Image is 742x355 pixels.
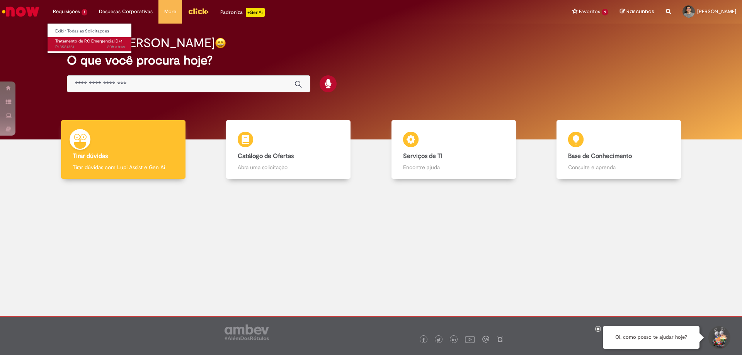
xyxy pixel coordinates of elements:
[579,8,600,15] span: Favoritos
[568,163,669,171] p: Consulte e aprenda
[620,8,654,15] a: Rascunhos
[188,5,209,17] img: click_logo_yellow_360x200.png
[371,120,536,179] a: Serviços de TI Encontre ajuda
[238,152,294,160] b: Catálogo de Ofertas
[238,163,339,171] p: Abra uma solicitação
[55,44,125,50] span: R13581351
[465,334,475,344] img: logo_footer_youtube.png
[107,44,125,50] span: 20h atrás
[497,336,504,343] img: logo_footer_naosei.png
[73,163,174,171] p: Tirar dúvidas com Lupi Assist e Gen Ai
[48,27,133,36] a: Exibir Todas as Solicitações
[246,8,265,17] p: +GenAi
[47,23,132,54] ul: Requisições
[536,120,702,179] a: Base de Conhecimento Consulte e aprenda
[707,326,730,349] button: Iniciar Conversa de Suporte
[1,4,41,19] img: ServiceNow
[602,9,608,15] span: 9
[568,152,632,160] b: Base de Conhecimento
[107,44,125,50] time: 30/09/2025 12:57:43
[603,326,699,349] div: Oi, como posso te ajudar hoje?
[99,8,153,15] span: Despesas Corporativas
[67,54,676,67] h2: O que você procura hoje?
[206,120,371,179] a: Catálogo de Ofertas Abra uma solicitação
[482,336,489,343] img: logo_footer_workplace.png
[215,37,226,49] img: happy-face.png
[422,338,425,342] img: logo_footer_facebook.png
[164,8,176,15] span: More
[225,324,269,340] img: logo_footer_ambev_rotulo_gray.png
[48,37,133,51] a: Aberto R13581351 : Tratamento de RC Emergencial D+1
[82,9,87,15] span: 1
[697,8,736,15] span: [PERSON_NAME]
[403,163,504,171] p: Encontre ajuda
[220,8,265,17] div: Padroniza
[626,8,654,15] span: Rascunhos
[41,120,206,179] a: Tirar dúvidas Tirar dúvidas com Lupi Assist e Gen Ai
[437,338,441,342] img: logo_footer_twitter.png
[73,152,108,160] b: Tirar dúvidas
[55,38,123,44] span: Tratamento de RC Emergencial D+1
[67,36,215,50] h2: Bom dia, [PERSON_NAME]
[53,8,80,15] span: Requisições
[403,152,442,160] b: Serviços de TI
[452,338,456,342] img: logo_footer_linkedin.png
